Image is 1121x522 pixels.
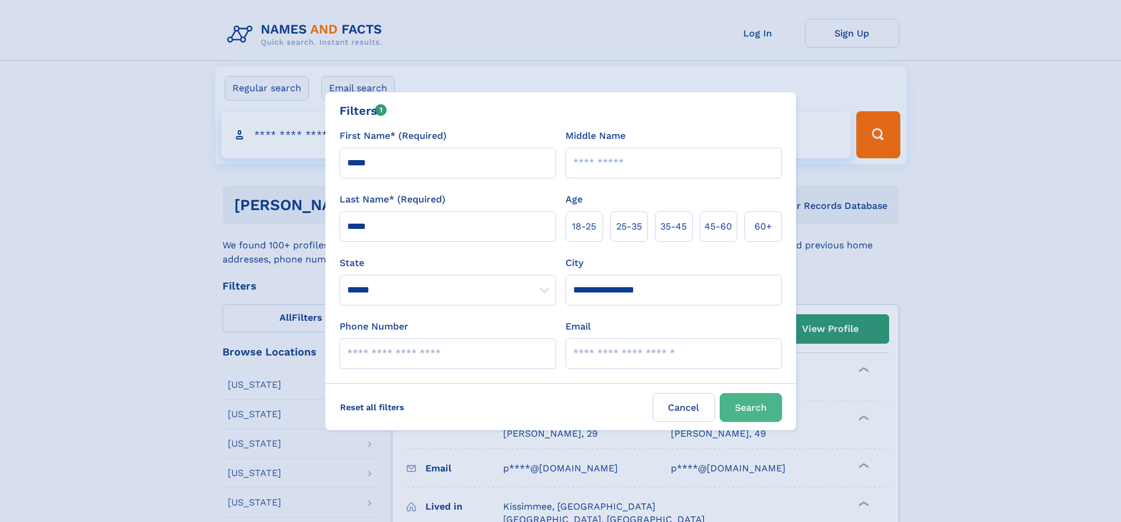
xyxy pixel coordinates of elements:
[340,320,408,334] label: Phone Number
[566,256,583,270] label: City
[340,256,556,270] label: State
[754,220,772,234] span: 60+
[340,192,445,207] label: Last Name* (Required)
[720,393,782,422] button: Search
[660,220,687,234] span: 35‑45
[340,129,447,143] label: First Name* (Required)
[616,220,642,234] span: 25‑35
[566,320,591,334] label: Email
[332,393,412,421] label: Reset all filters
[340,102,387,119] div: Filters
[572,220,596,234] span: 18‑25
[653,393,715,422] label: Cancel
[566,192,583,207] label: Age
[566,129,626,143] label: Middle Name
[704,220,732,234] span: 45‑60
